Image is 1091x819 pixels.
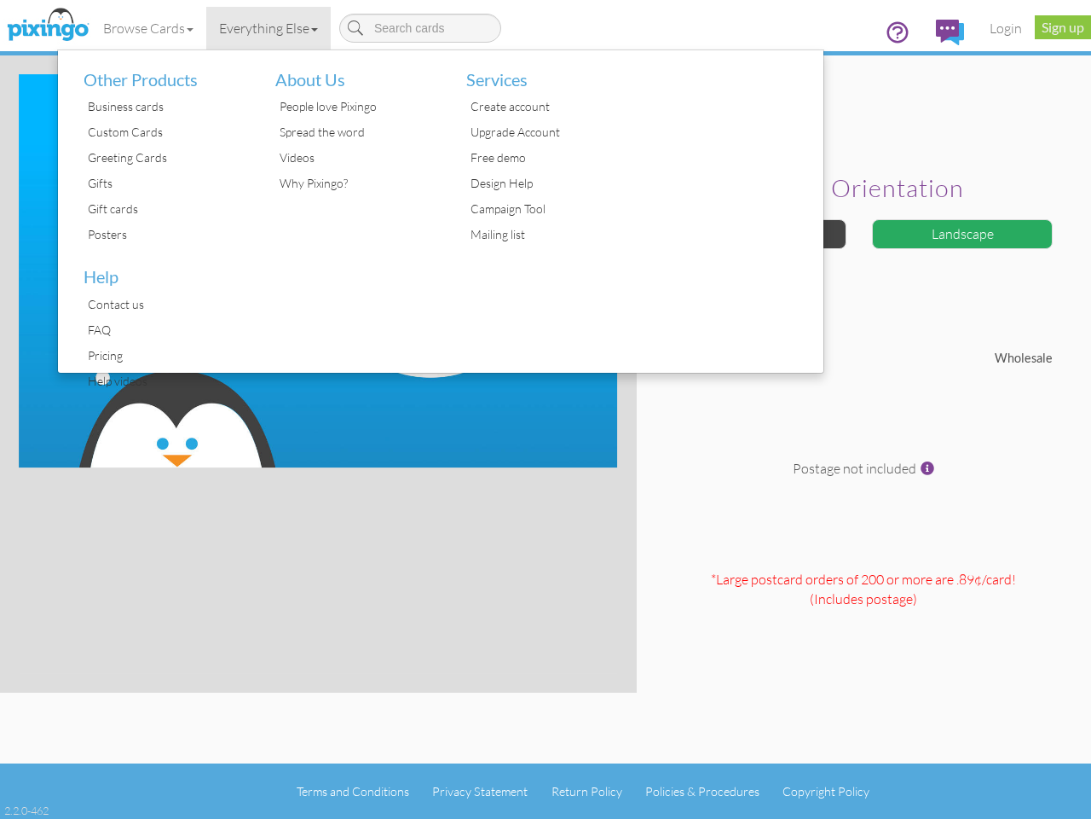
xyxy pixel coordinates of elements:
a: Sign up [1035,15,1091,39]
div: Wholesale [863,350,1065,368]
div: Landscape [872,219,1053,249]
div: Contact us [84,292,250,317]
a: Browse Cards [90,7,206,49]
div: Custom Cards [84,119,250,145]
div: Spread the word [275,119,442,145]
div: 2.2.0-462 [4,803,49,818]
li: About Us [263,50,442,95]
li: Services [453,50,632,95]
a: Policies & Procedures [645,784,759,799]
div: Gifts [84,171,250,196]
li: Help [71,247,250,292]
a: Login [977,7,1035,49]
div: FAQ [84,317,250,343]
div: Help videos [84,369,250,394]
div: Create account [466,94,632,119]
div: Videos [275,145,442,171]
div: Why Pixingo? [275,171,442,196]
div: Greeting Cards [84,145,250,171]
a: Copyright Policy [782,784,869,799]
a: Return Policy [551,784,622,799]
div: Posters [84,222,250,247]
div: Postage not included [649,459,1078,561]
li: Other Products [71,50,250,95]
div: *Large postcard orders of 200 or more are .89¢/card! (Includes postage ) [649,570,1078,692]
div: Mailing list [466,222,632,247]
div: Campaign Tool [466,196,632,222]
div: Upgrade Account [466,119,632,145]
div: People love Pixingo [275,94,442,119]
div: Gift cards [84,196,250,222]
a: Terms and Conditions [297,784,409,799]
input: Search cards [339,14,501,43]
h2: Select orientation [671,175,1048,202]
div: Business cards [84,94,250,119]
img: create-your-own-landscape.jpg [19,74,617,468]
div: Free demo [466,145,632,171]
div: Design Help [466,171,632,196]
a: Everything Else [206,7,331,49]
img: comments.svg [936,20,964,45]
div: Pricing [84,343,250,369]
a: Privacy Statement [432,784,528,799]
img: pixingo logo [3,4,93,47]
